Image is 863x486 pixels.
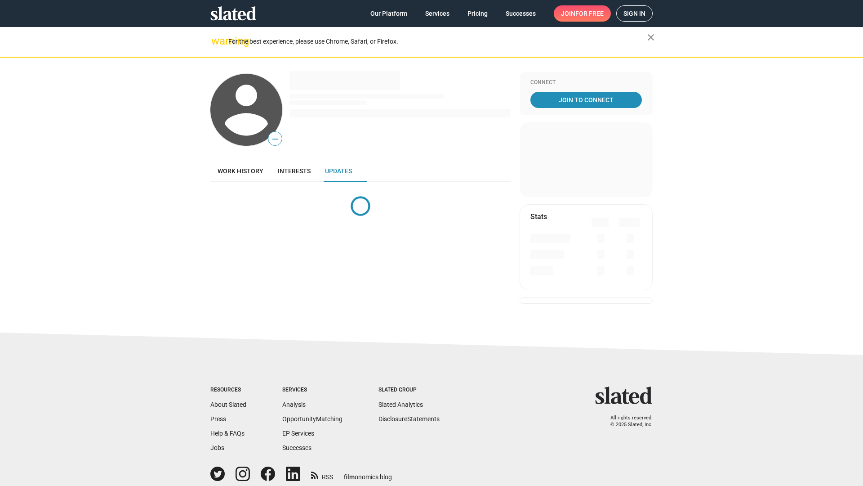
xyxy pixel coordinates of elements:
a: Slated Analytics [378,401,423,408]
a: OpportunityMatching [282,415,343,423]
div: Slated Group [378,387,440,394]
div: Services [282,387,343,394]
p: All rights reserved. © 2025 Slated, Inc. [601,415,653,428]
a: Jobs [210,444,224,451]
a: Join To Connect [530,92,642,108]
div: Resources [210,387,246,394]
span: Successes [506,5,536,22]
div: Connect [530,79,642,86]
span: Pricing [467,5,488,22]
a: Help & FAQs [210,430,245,437]
a: DisclosureStatements [378,415,440,423]
a: Sign in [616,5,653,22]
span: film [344,473,355,481]
a: Our Platform [363,5,414,22]
a: Work history [210,160,271,182]
span: Services [425,5,449,22]
a: filmonomics blog [344,466,392,481]
a: Successes [498,5,543,22]
span: — [268,133,282,145]
a: Analysis [282,401,306,408]
span: Updates [325,167,352,175]
span: Interests [278,167,311,175]
a: Updates [318,160,359,182]
a: Interests [271,160,318,182]
span: Join To Connect [532,92,640,108]
a: Services [418,5,457,22]
a: Joinfor free [554,5,611,22]
span: Join [561,5,604,22]
mat-icon: warning [211,36,222,46]
a: RSS [311,468,333,481]
span: for free [575,5,604,22]
span: Our Platform [370,5,407,22]
div: For the best experience, please use Chrome, Safari, or Firefox. [228,36,647,48]
a: Pricing [460,5,495,22]
mat-card-title: Stats [530,212,547,221]
a: Successes [282,444,311,451]
a: About Slated [210,401,246,408]
span: Work history [218,167,263,175]
a: EP Services [282,430,314,437]
span: Sign in [623,6,645,21]
a: Press [210,415,226,423]
mat-icon: close [645,32,656,43]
